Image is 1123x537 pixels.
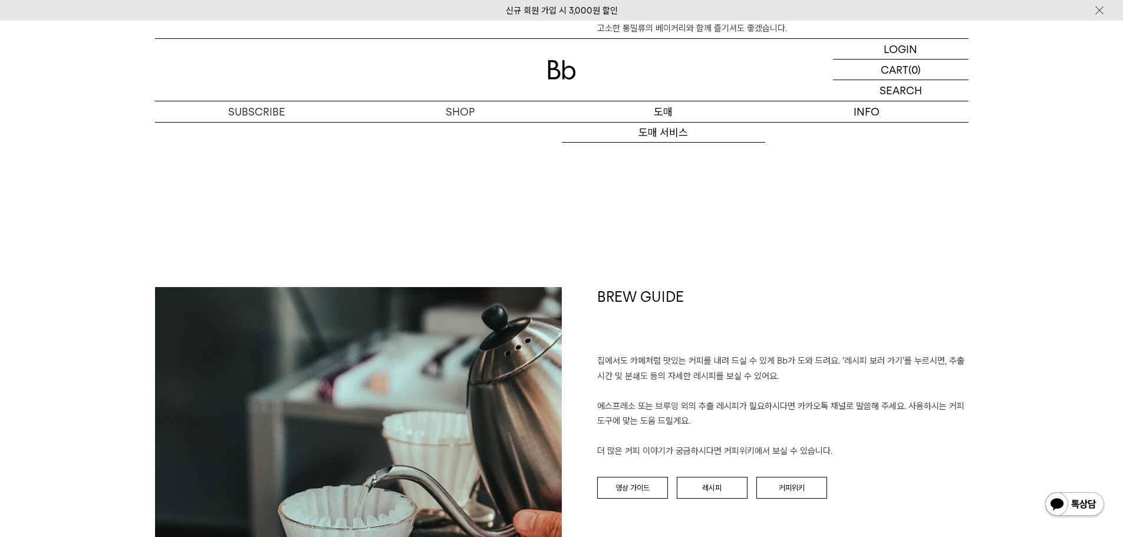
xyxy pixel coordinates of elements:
[597,477,668,499] a: 영상 가이드
[756,477,827,499] a: 커피위키
[358,101,562,122] a: SHOP
[908,60,921,80] p: (0)
[562,101,765,122] p: 도매
[677,477,747,499] a: 레시피
[881,60,908,80] p: CART
[1044,491,1105,519] img: 카카오톡 채널 1:1 채팅 버튼
[506,5,618,16] a: 신규 회원 가입 시 3,000원 할인
[562,123,765,143] a: 도매 서비스
[880,80,922,101] p: SEARCH
[884,39,917,59] p: LOGIN
[597,287,969,354] h1: BREW GUIDE
[833,39,969,60] a: LOGIN
[765,101,969,122] p: INFO
[548,60,576,80] img: 로고
[155,101,358,122] a: SUBSCRIBE
[833,60,969,80] a: CART (0)
[562,143,765,163] a: 컨설팅
[597,354,969,459] p: 집에서도 카페처럼 맛있는 커피를 내려 드실 ﻿수 있게 Bb가 도와 드려요. '레시피 보러 가기'를 누르시면, 추출 시간 및 분쇄도 등의 자세한 레시피를 보실 수 있어요. 에스...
